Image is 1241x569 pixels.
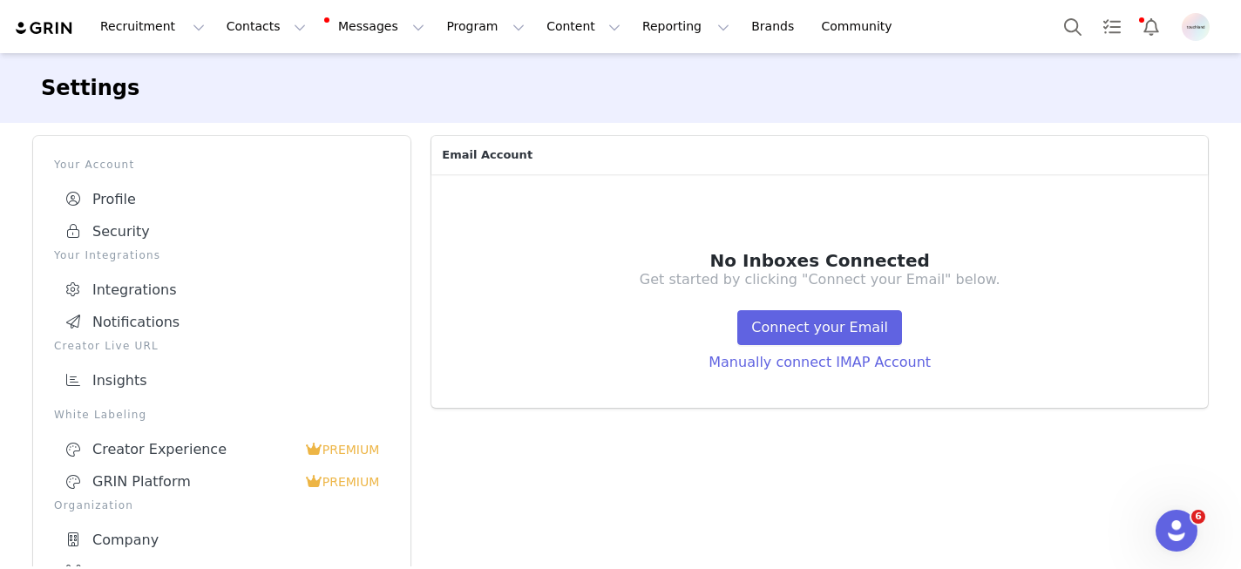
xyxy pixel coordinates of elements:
button: Reporting [632,7,740,46]
a: Profile [54,183,390,215]
button: Contacts [216,7,316,46]
a: Notifications [54,306,390,338]
button: Manually connect IMAP Account [695,345,945,380]
a: Community [811,7,911,46]
div: Creator Experience [64,441,305,458]
div: GRIN Platform [64,473,305,491]
img: 84cacbd7-38d7-4595-ad18-249860d6b2a6.png [1182,13,1210,41]
p: Your Integrations [54,247,390,263]
img: grin logo [14,20,75,37]
a: Brands [741,7,810,46]
p: Organization [54,498,390,513]
button: Program [436,7,535,46]
a: Integrations [54,274,390,306]
button: Recruitment [90,7,215,46]
p: White Labeling [54,407,390,423]
button: Messages [317,7,435,46]
span: PREMIUM [322,475,380,489]
p: Creator Live URL [54,338,390,354]
a: GRIN Platform PREMIUM [54,465,390,498]
button: Profile [1171,13,1227,41]
button: Connect your Email [737,310,902,345]
button: Content [536,7,631,46]
p: No Inboxes Connected [466,251,1173,270]
span: PREMIUM [322,443,380,457]
a: Tasks [1093,7,1131,46]
a: Insights [54,364,390,396]
button: Notifications [1132,7,1170,46]
a: Company [54,524,390,556]
p: Get started by clicking "Connect your Email" below. [466,270,1173,289]
span: 6 [1191,510,1205,524]
iframe: Intercom live chat [1156,510,1197,552]
a: Creator Experience PREMIUM [54,433,390,465]
button: Search [1054,7,1092,46]
a: Security [54,215,390,247]
p: Email Account [431,136,1208,174]
p: Your Account [54,157,390,173]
